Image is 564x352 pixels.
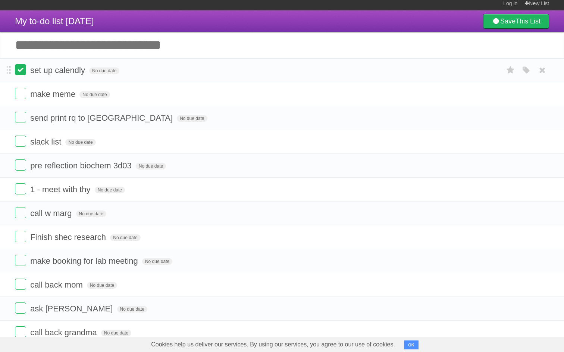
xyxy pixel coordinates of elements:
[15,16,94,26] span: My to-do list [DATE]
[15,88,26,99] label: Done
[516,18,540,25] b: This List
[30,161,134,170] span: pre reflection biochem 3d03
[136,163,166,169] span: No due date
[30,232,108,242] span: Finish shec research
[87,282,117,289] span: No due date
[76,210,106,217] span: No due date
[101,330,131,336] span: No due date
[504,64,518,76] label: Star task
[15,64,26,75] label: Done
[177,115,207,122] span: No due date
[30,209,73,218] span: call w marg
[89,67,119,74] span: No due date
[15,255,26,266] label: Done
[30,280,85,289] span: call back mom
[30,256,140,266] span: make booking for lab meeting
[30,113,175,123] span: send print rq to [GEOGRAPHIC_DATA]
[30,185,92,194] span: 1 - meet with thy
[30,66,87,75] span: set up calendly
[95,187,125,193] span: No due date
[404,340,419,349] button: OK
[30,328,99,337] span: call back grandma
[15,159,26,171] label: Done
[15,231,26,242] label: Done
[483,14,549,29] a: SaveThis List
[65,139,95,146] span: No due date
[30,137,63,146] span: slack list
[15,326,26,337] label: Done
[142,258,172,265] span: No due date
[15,112,26,123] label: Done
[110,234,140,241] span: No due date
[15,302,26,314] label: Done
[144,337,402,352] span: Cookies help us deliver our services. By using our services, you agree to our use of cookies.
[15,136,26,147] label: Done
[117,306,147,313] span: No due date
[30,89,77,99] span: make meme
[15,207,26,218] label: Done
[15,183,26,194] label: Done
[15,279,26,290] label: Done
[79,91,110,98] span: No due date
[30,304,115,313] span: ask [PERSON_NAME]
